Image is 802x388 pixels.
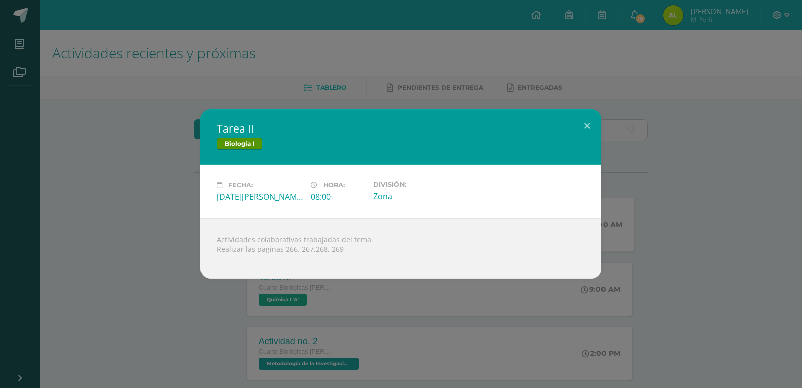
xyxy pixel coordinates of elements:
[217,191,303,202] div: [DATE][PERSON_NAME]
[200,218,601,279] div: Actividades colaborativas trabajadas del tema. Realizar las paginas 266, 267,268, 269
[373,191,460,202] div: Zona
[573,109,601,144] button: Close (Esc)
[373,181,460,188] label: División:
[311,191,365,202] div: 08:00
[217,121,585,136] h2: Tarea II
[323,181,345,189] span: Hora:
[217,138,262,150] span: Biología I
[228,181,253,189] span: Fecha:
